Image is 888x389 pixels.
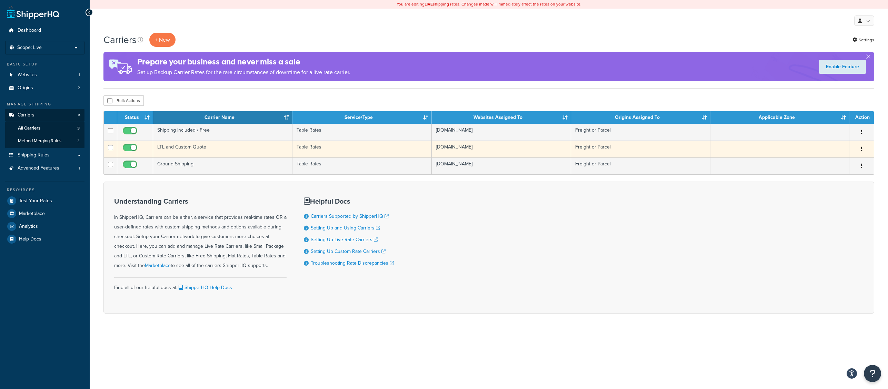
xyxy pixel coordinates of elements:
th: Carrier Name: activate to sort column ascending [153,111,292,124]
th: Action [849,111,874,124]
a: ShipperHQ Help Docs [177,284,232,291]
th: Status: activate to sort column ascending [117,111,153,124]
a: Method Merging Rules 3 [5,135,84,147]
a: Websites 1 [5,69,84,81]
div: Manage Shipping [5,101,84,107]
th: Service/Type: activate to sort column ascending [292,111,432,124]
th: Websites Assigned To: activate to sort column ascending [432,111,571,124]
a: Carriers Supported by ShipperHQ [311,213,389,220]
th: Applicable Zone: activate to sort column ascending [710,111,850,124]
span: All Carriers [18,125,40,131]
p: Set up Backup Carrier Rates for the rare circumstances of downtime for a live rate carrier. [137,68,350,77]
td: Freight or Parcel [571,141,710,157]
b: LIVE [425,1,433,7]
td: Table Rates [292,141,432,157]
button: Open Resource Center [864,365,881,382]
a: All Carriers 3 [5,122,84,135]
span: Method Merging Rules [18,138,61,144]
span: Carriers [18,112,34,118]
span: Websites [18,72,37,78]
td: Ground Shipping [153,157,292,174]
span: Test Your Rates [19,198,52,204]
span: 3 [77,125,80,131]
td: Freight or Parcel [571,157,710,174]
td: Shipping Included / Free [153,124,292,141]
a: Setting Up Live Rate Carriers [311,236,378,243]
a: Settings [852,35,874,45]
span: Marketplace [19,211,45,217]
div: Resources [5,187,84,193]
a: Marketplace [5,207,84,220]
h3: Understanding Carriers [114,197,287,205]
a: Shipping Rules [5,149,84,162]
span: 1 [79,72,80,78]
li: Advanced Features [5,162,84,175]
li: Websites [5,69,84,81]
span: Scope: Live [17,45,42,51]
span: Advanced Features [18,165,59,171]
div: Find all of our helpful docs at: [114,277,287,293]
th: Origins Assigned To: activate to sort column ascending [571,111,710,124]
button: + New [149,33,176,47]
a: Enable Feature [819,60,866,74]
td: Table Rates [292,124,432,141]
span: 3 [77,138,80,144]
li: Origins [5,82,84,94]
h3: Helpful Docs [304,197,394,205]
h4: Prepare your business and never miss a sale [137,56,350,68]
td: [DOMAIN_NAME] [432,124,571,141]
li: Method Merging Rules [5,135,84,147]
td: Freight or Parcel [571,124,710,141]
span: 1 [79,165,80,171]
td: Table Rates [292,157,432,174]
a: Dashboard [5,24,84,37]
a: Carriers [5,109,84,122]
li: All Carriers [5,122,84,135]
span: Analytics [19,224,38,229]
span: Origins [18,85,33,91]
a: Origins 2 [5,82,84,94]
a: Troubleshooting Rate Discrepancies [311,259,394,267]
a: Marketplace [145,262,171,269]
a: Setting Up and Using Carriers [311,224,380,232]
a: Help Docs [5,233,84,245]
li: Carriers [5,109,84,148]
a: Test Your Rates [5,195,84,207]
a: Analytics [5,220,84,233]
a: Advanced Features 1 [5,162,84,175]
td: [DOMAIN_NAME] [432,157,571,174]
span: Help Docs [19,236,41,242]
a: Setting Up Custom Rate Carriers [311,248,386,255]
button: Bulk Actions [103,95,144,106]
div: Basic Setup [5,61,84,67]
span: Shipping Rules [18,152,50,158]
span: 2 [78,85,80,91]
a: ShipperHQ Home [7,5,59,19]
span: Dashboard [18,28,41,33]
div: In ShipperHQ, Carriers can be either, a service that provides real-time rates OR a user-defined r... [114,197,287,270]
td: LTL and Custom Quote [153,141,292,157]
td: [DOMAIN_NAME] [432,141,571,157]
h1: Carriers [103,33,137,47]
img: ad-rules-rateshop-fe6ec290ccb7230408bd80ed9643f0289d75e0ffd9eb532fc0e269fcd187b520.png [103,52,137,81]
